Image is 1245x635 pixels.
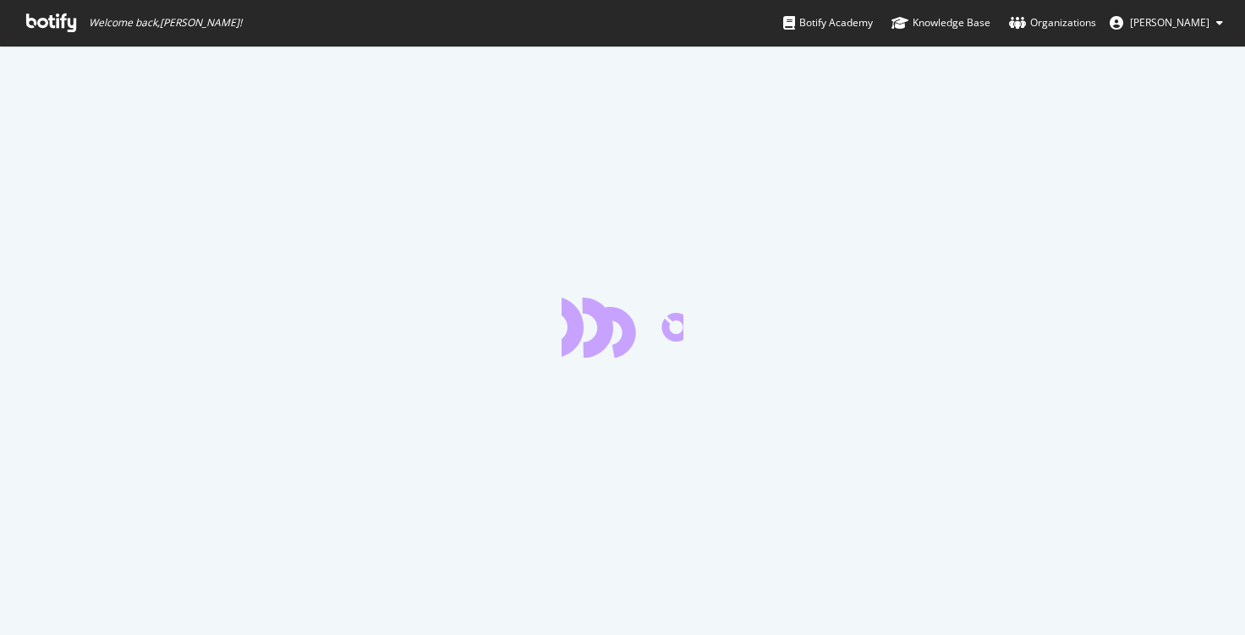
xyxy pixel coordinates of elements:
[1009,14,1096,31] div: Organizations
[1096,9,1237,36] button: [PERSON_NAME]
[783,14,873,31] div: Botify Academy
[562,297,683,358] div: animation
[1130,15,1209,30] span: Rob Hilborn
[89,16,242,30] span: Welcome back, [PERSON_NAME] !
[891,14,990,31] div: Knowledge Base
